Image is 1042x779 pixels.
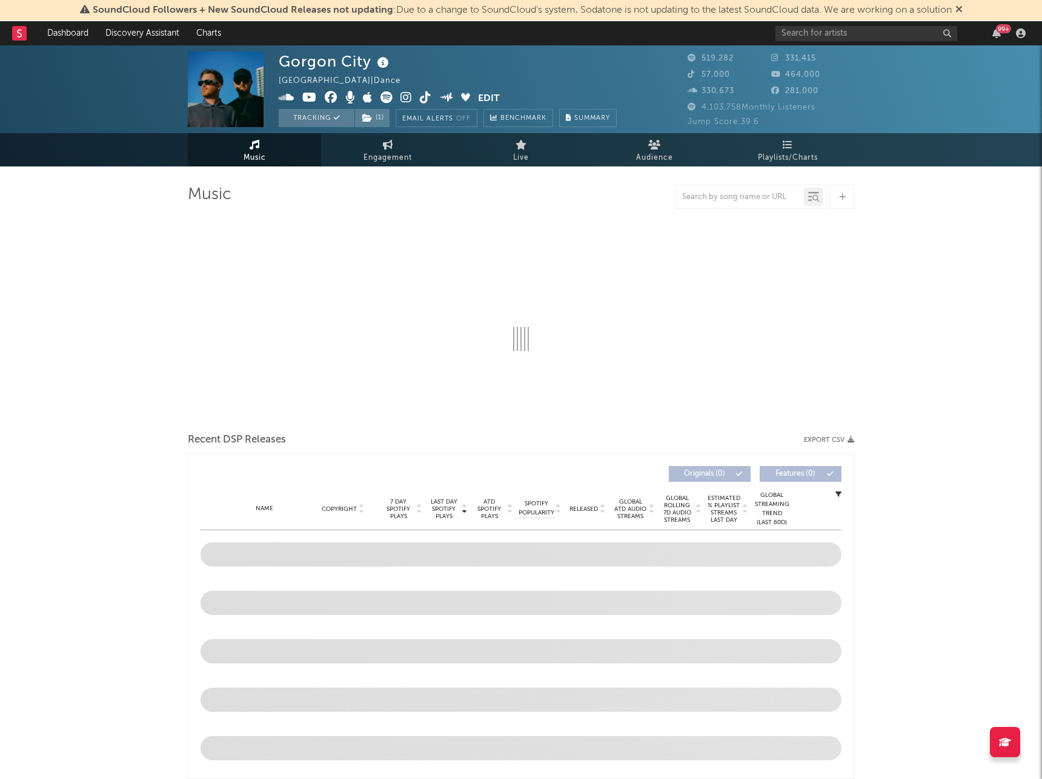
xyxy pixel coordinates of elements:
[768,470,823,478] span: Features ( 0 )
[396,109,477,127] button: Email AlertsOff
[669,466,751,482] button: Originals(0)
[721,133,854,166] a: Playlists/Charts
[559,109,617,127] button: Summary
[93,5,393,15] span: SoundCloud Followers + New SoundCloud Releases not updating
[771,54,816,62] span: 331,415
[500,111,546,126] span: Benchmark
[996,24,1011,33] div: 99 +
[758,151,818,165] span: Playlists/Charts
[428,498,460,520] span: Last Day Spotify Plays
[478,91,500,107] button: Edit
[354,109,390,127] span: ( 1 )
[688,54,734,62] span: 519,282
[688,71,730,79] span: 57,000
[97,21,188,45] a: Discovery Assistant
[382,498,414,520] span: 7 Day Spotify Plays
[677,470,732,478] span: Originals ( 0 )
[188,433,286,447] span: Recent DSP Releases
[771,87,818,95] span: 281,000
[279,74,414,88] div: [GEOGRAPHIC_DATA] | Dance
[188,133,321,166] a: Music
[513,151,529,165] span: Live
[588,133,721,166] a: Audience
[355,109,390,127] button: (1)
[760,466,841,482] button: Features(0)
[574,115,610,122] span: Summary
[955,5,963,15] span: Dismiss
[519,499,554,518] span: Spotify Popularity
[992,28,1001,38] button: 99+
[771,71,820,79] span: 464,000
[660,495,694,524] span: Global Rolling 7D Audio Streams
[188,21,230,45] a: Charts
[322,505,357,513] span: Copyright
[688,104,815,111] span: 4,103,758 Monthly Listeners
[454,133,588,166] a: Live
[225,504,304,513] div: Name
[688,87,734,95] span: 330,673
[93,5,952,15] span: : Due to a change to SoundCloud's system, Sodatone is not updating to the latest SoundCloud data....
[473,498,505,520] span: ATD Spotify Plays
[483,109,553,127] a: Benchmark
[363,151,412,165] span: Engagement
[569,505,598,513] span: Released
[804,436,854,444] button: Export CSV
[688,118,759,126] span: Jump Score: 39.6
[279,51,392,71] div: Gorgon City
[707,495,740,524] span: Estimated % Playlist Streams Last Day
[456,116,471,122] em: Off
[614,498,647,520] span: Global ATD Audio Streams
[754,491,790,527] div: Global Streaming Trend (Last 60D)
[321,133,454,166] a: Engagement
[279,109,354,127] button: Tracking
[775,26,957,41] input: Search for artists
[39,21,97,45] a: Dashboard
[676,192,804,202] input: Search by song name or URL
[244,151,266,165] span: Music
[636,151,673,165] span: Audience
